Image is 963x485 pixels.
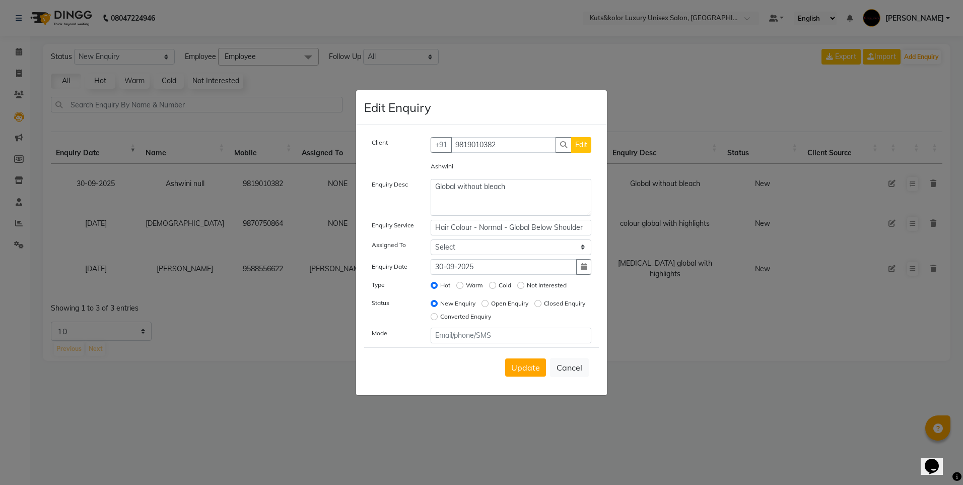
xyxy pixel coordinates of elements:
[451,137,557,153] input: Search by Name/Mobile/Email/Code
[431,328,592,343] input: Email/phone/SMS
[544,299,585,308] label: Closed Enquiry
[364,98,431,116] h4: Edit Enquiry
[372,180,408,189] label: Enquiry Desc
[921,445,953,475] iframe: chat widget
[527,281,567,290] label: Not Interested
[575,140,587,149] span: Edit
[440,299,475,308] label: New Enquiry
[440,281,450,290] label: Hot
[440,312,491,321] label: Converted Enquiry
[511,362,540,373] span: Update
[372,138,388,147] label: Client
[372,298,389,308] label: Status
[431,137,452,153] button: +91
[466,281,483,290] label: Warm
[491,299,528,308] label: Open Enquiry
[372,262,407,271] label: Enquiry Date
[372,221,414,230] label: Enquiry Service
[372,240,406,250] label: Assigned To
[571,137,591,153] button: Edit
[372,280,385,289] label: Type
[431,220,592,235] input: Enquiry Service
[505,358,546,377] button: Update
[431,162,453,171] label: Ashwini
[550,358,589,377] button: Cancel
[499,281,511,290] label: Cold
[372,329,387,338] label: Mode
